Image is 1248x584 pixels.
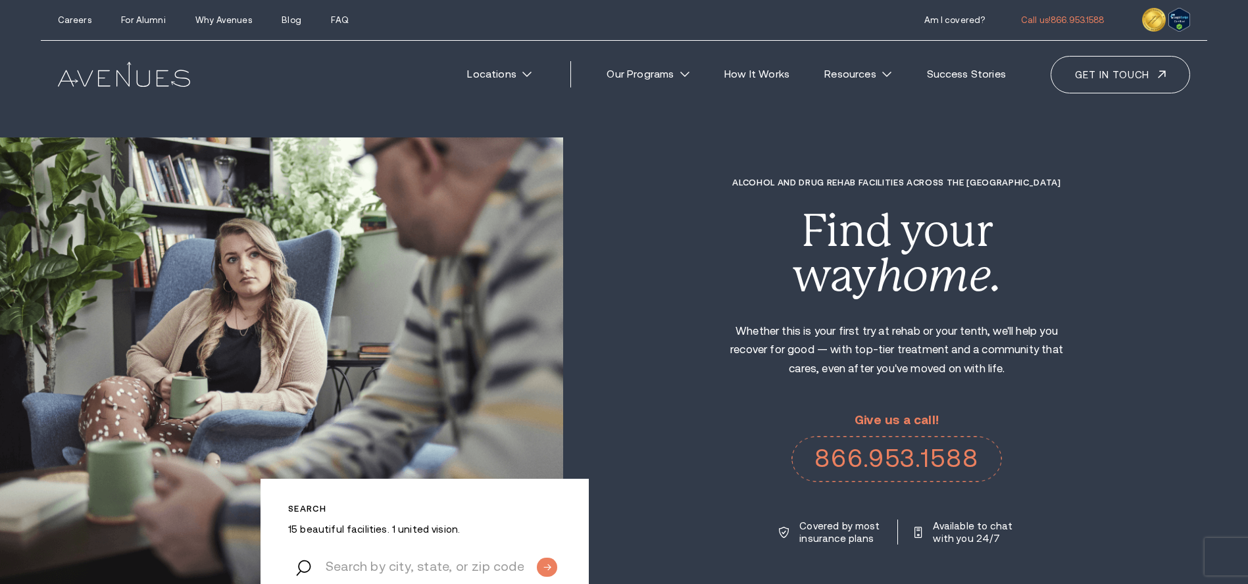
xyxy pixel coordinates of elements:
[779,520,881,545] a: Covered by most insurance plans
[58,15,91,25] a: Careers
[811,60,905,89] a: Resources
[933,520,1014,545] p: Available to chat with you 24/7
[914,520,1014,545] a: Available to chat with you 24/7
[121,15,165,25] a: For Alumni
[537,558,557,577] input: Submit
[1051,56,1190,93] a: Get in touch
[1168,8,1190,32] img: Verify Approval for www.avenuesrecovery.com
[593,60,703,89] a: Our Programs
[717,208,1076,299] div: Find your way
[791,414,1002,427] p: Give us a call!
[1021,15,1105,25] a: Call us!866.953.1588
[791,436,1002,482] a: 866.953.1588
[717,178,1076,187] h1: Alcohol and Drug Rehab Facilities across the [GEOGRAPHIC_DATA]
[1168,12,1190,24] a: Verify LegitScript Approval for www.avenuesrecovery.com
[331,15,348,25] a: FAQ
[717,322,1076,379] p: Whether this is your first try at rehab or your tenth, we'll help you recover for good — with top...
[454,60,545,89] a: Locations
[282,15,301,25] a: Blog
[799,520,881,545] p: Covered by most insurance plans
[711,60,803,89] a: How It Works
[195,15,251,25] a: Why Avenues
[288,504,561,514] p: Search
[1051,15,1105,25] span: 866.953.1588
[876,249,1001,301] i: home.
[913,60,1019,89] a: Success Stories
[288,523,561,535] p: 15 beautiful facilities. 1 united vision.
[924,15,986,25] a: Am I covered?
